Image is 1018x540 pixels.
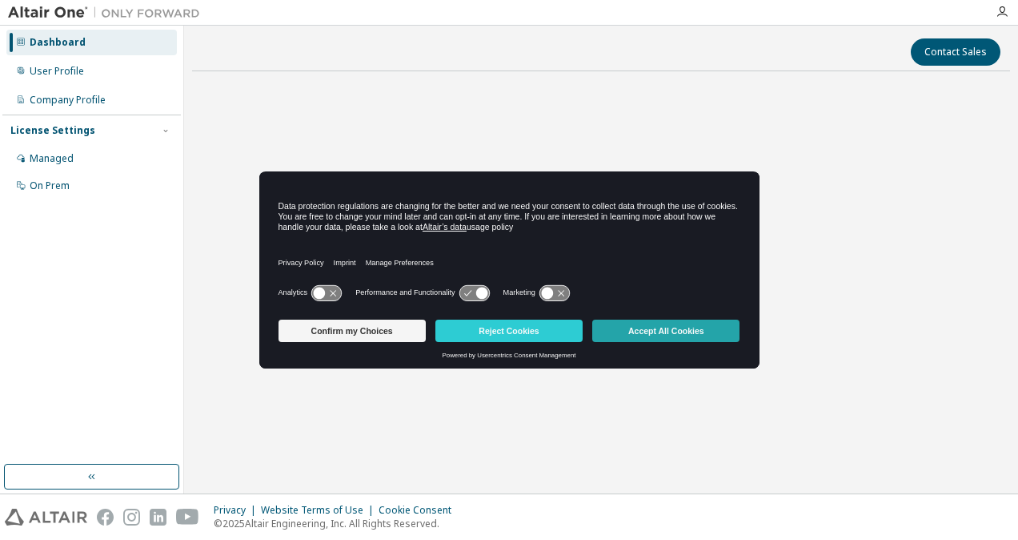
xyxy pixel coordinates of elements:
img: facebook.svg [97,509,114,526]
div: User Profile [30,65,84,78]
img: linkedin.svg [150,509,166,526]
button: Contact Sales [911,38,1000,66]
img: instagram.svg [123,509,140,526]
img: Altair One [8,5,208,21]
div: Dashboard [30,36,86,49]
div: Managed [30,152,74,165]
img: youtube.svg [176,509,199,526]
div: Website Terms of Use [261,504,379,517]
div: Privacy [214,504,261,517]
div: License Settings [10,124,95,137]
div: On Prem [30,179,70,192]
p: © 2025 Altair Engineering, Inc. All Rights Reserved. [214,517,461,530]
img: altair_logo.svg [5,509,87,526]
div: Company Profile [30,94,106,107]
div: Cookie Consent [379,504,461,517]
